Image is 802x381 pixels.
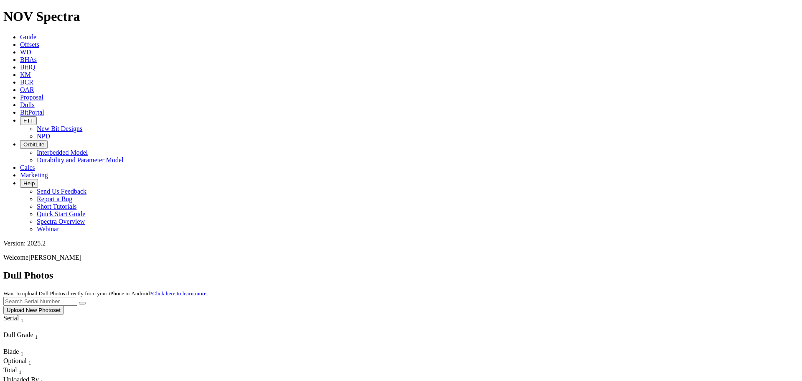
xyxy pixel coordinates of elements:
[37,188,86,195] a: Send Us Feedback
[3,324,39,331] div: Column Menu
[20,64,35,71] a: BitIQ
[20,33,36,41] a: Guide
[20,49,31,56] a: WD
[20,350,23,357] sub: 1
[3,366,17,373] span: Total
[20,116,37,125] button: FTT
[20,56,37,63] a: BHAs
[28,254,81,261] span: [PERSON_NAME]
[3,240,799,247] div: Version: 2025.2
[37,125,82,132] a: New Bit Designs
[3,366,33,376] div: Sort None
[35,331,38,338] span: Sort None
[37,218,85,225] a: Spectra Overview
[20,101,35,108] a: Dulls
[23,180,35,187] span: Help
[20,348,23,355] span: Sort None
[3,315,19,322] span: Serial
[37,156,124,164] a: Durability and Parameter Model
[37,195,72,202] a: Report a Bug
[20,140,48,149] button: OrbitLite
[3,315,39,331] div: Sort None
[20,164,35,171] a: Calcs
[3,315,39,324] div: Serial Sort None
[20,86,34,93] a: OAR
[20,41,39,48] a: Offsets
[20,71,31,78] a: KM
[3,290,208,297] small: Want to upload Dull Photos directly from your iPhone or Android?
[3,357,33,366] div: Sort None
[3,348,33,357] div: Sort None
[37,133,50,140] a: NPD
[20,171,48,179] a: Marketing
[3,357,33,366] div: Optional Sort None
[3,357,27,364] span: Optional
[3,306,64,315] button: Upload New Photoset
[37,203,77,210] a: Short Tutorials
[28,357,31,364] span: Sort None
[3,297,77,306] input: Search Serial Number
[20,109,44,116] a: BitPortal
[3,366,33,376] div: Total Sort None
[37,225,59,233] a: Webinar
[20,317,23,323] sub: 1
[20,315,23,322] span: Sort None
[23,141,44,148] span: OrbitLite
[3,9,799,24] h1: NOV Spectra
[3,331,62,340] div: Dull Grade Sort None
[37,149,88,156] a: Interbedded Model
[3,331,33,338] span: Dull Grade
[3,348,33,357] div: Blade Sort None
[20,94,43,101] a: Proposal
[3,340,62,348] div: Column Menu
[3,270,799,281] h2: Dull Photos
[37,210,85,217] a: Quick Start Guide
[20,179,38,188] button: Help
[23,118,33,124] span: FTT
[19,366,22,373] span: Sort None
[3,254,799,261] p: Welcome
[3,331,62,348] div: Sort None
[3,348,19,355] span: Blade
[20,79,33,86] a: BCR
[35,334,38,340] sub: 1
[28,360,31,366] sub: 1
[152,290,208,297] a: Click here to learn more.
[19,369,22,376] sub: 1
